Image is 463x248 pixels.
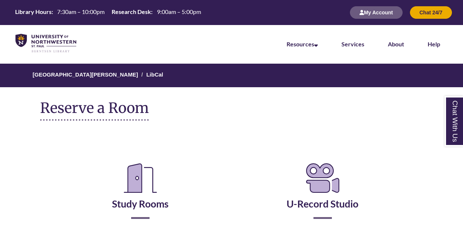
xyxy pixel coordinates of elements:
img: UNWSP Library Logo [15,34,76,53]
button: Chat 24/7 [410,6,452,19]
a: U-Record Studio [287,180,358,210]
th: Library Hours: [12,8,54,16]
a: Help [428,40,440,47]
h1: Reserve a Room [40,100,149,121]
a: Resources [287,40,318,47]
span: 7:30am – 10:00pm [57,8,105,15]
span: 9:00am – 5:00pm [157,8,201,15]
a: LibCal [146,71,163,78]
button: My Account [350,6,403,19]
a: Study Rooms [112,180,169,210]
a: Chat 24/7 [410,9,452,15]
nav: Breadcrumb [40,64,422,87]
a: Hours Today [12,8,204,17]
a: Services [341,40,364,47]
a: My Account [350,9,403,15]
a: About [388,40,404,47]
th: Research Desk: [109,8,154,16]
div: Reserve a Room [40,139,422,241]
a: [GEOGRAPHIC_DATA][PERSON_NAME] [33,71,138,78]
